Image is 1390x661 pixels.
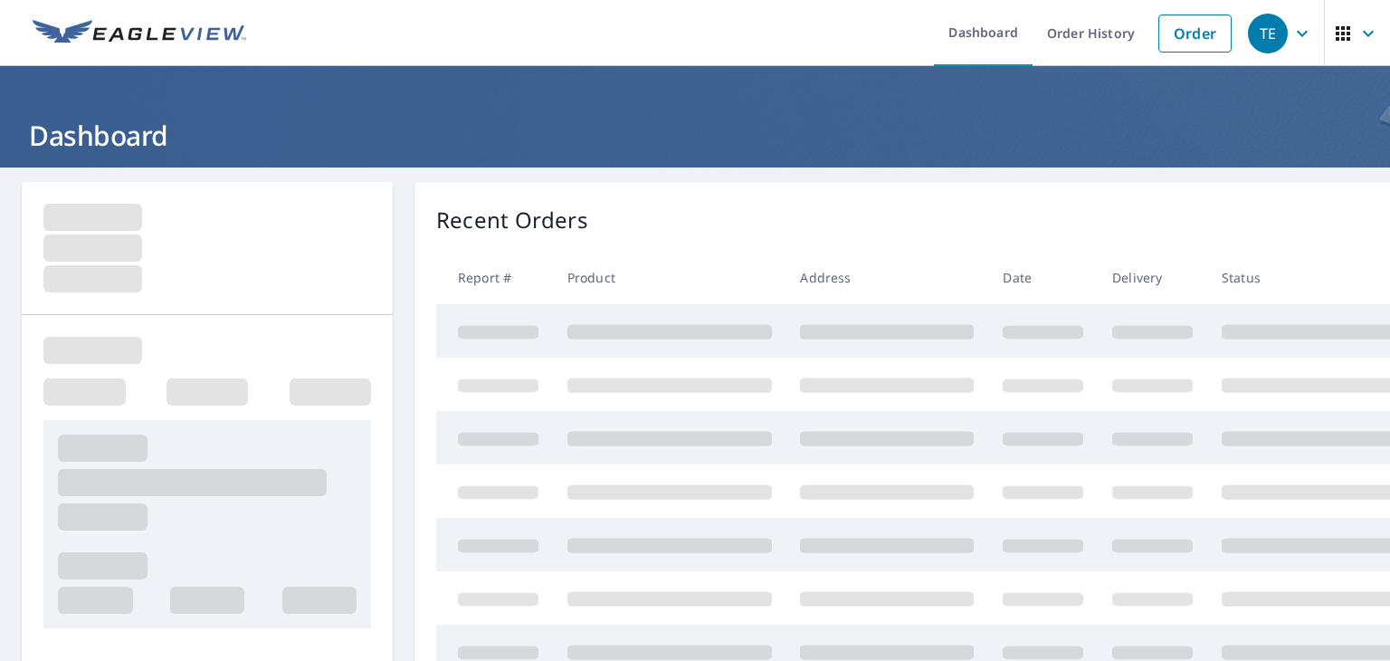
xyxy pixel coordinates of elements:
p: Recent Orders [436,204,588,236]
th: Product [553,251,786,304]
th: Report # [436,251,553,304]
div: TE [1248,14,1288,53]
img: EV Logo [33,20,246,47]
th: Date [988,251,1098,304]
th: Address [785,251,988,304]
th: Delivery [1098,251,1207,304]
a: Order [1158,14,1232,53]
h1: Dashboard [22,117,1368,154]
